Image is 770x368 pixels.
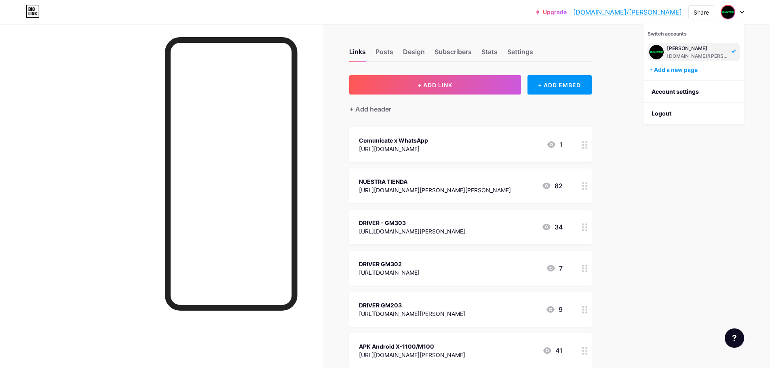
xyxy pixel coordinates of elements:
[546,305,563,314] div: 9
[546,140,563,149] div: 1
[667,53,729,59] div: [DOMAIN_NAME]/[PERSON_NAME]
[542,181,563,191] div: 82
[418,82,452,88] span: + ADD LINK
[349,104,391,114] div: + Add header
[536,9,567,15] a: Upgrade
[359,351,465,359] div: [URL][DOMAIN_NAME][PERSON_NAME]
[542,222,563,232] div: 34
[435,47,472,61] div: Subscribers
[403,47,425,61] div: Design
[359,186,511,194] div: [URL][DOMAIN_NAME][PERSON_NAME][PERSON_NAME]
[359,227,465,236] div: [URL][DOMAIN_NAME][PERSON_NAME]
[643,81,744,103] a: Account settings
[349,47,366,61] div: Links
[648,31,687,37] span: Switch accounts
[542,346,563,355] div: 41
[546,263,563,273] div: 7
[359,342,465,351] div: APK Android X-1100/M100
[349,75,521,95] button: + ADD LINK
[573,7,682,17] a: [DOMAIN_NAME]/[PERSON_NAME]
[359,260,420,268] div: DRIVER GM302
[376,47,393,61] div: Posts
[643,103,744,124] li: Logout
[359,301,465,309] div: DRIVER GM203
[507,47,533,61] div: Settings
[694,8,709,17] div: Share
[667,45,729,52] div: [PERSON_NAME]
[527,75,592,95] div: + ADD EMBED
[359,309,465,318] div: [URL][DOMAIN_NAME][PERSON_NAME]
[359,219,465,227] div: DRIVER - GM303
[649,66,740,74] div: + Add a new page
[359,177,511,186] div: NUESTRA TIENDA
[481,47,498,61] div: Stats
[359,268,420,277] div: [URL][DOMAIN_NAME]
[359,145,428,153] div: [URL][DOMAIN_NAME]
[359,136,428,145] div: Comunicate x WhatsApp
[649,45,664,59] img: panter
[721,6,734,19] img: panter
